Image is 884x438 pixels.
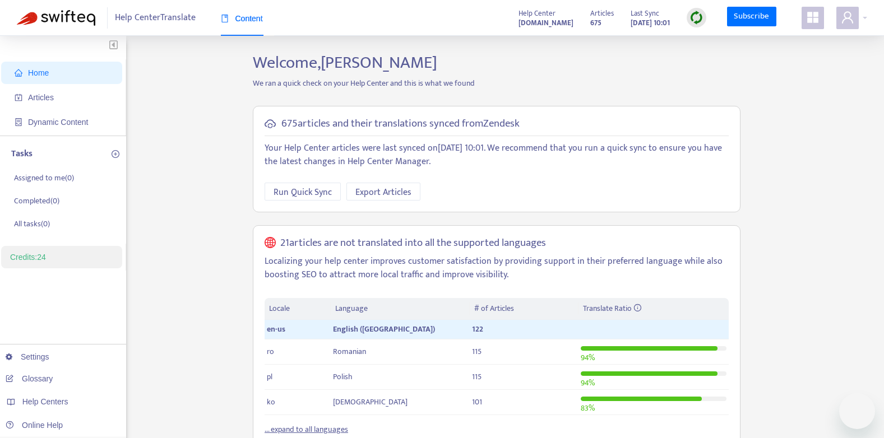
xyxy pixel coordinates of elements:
span: 83 % [581,402,595,414]
span: Export Articles [355,185,411,199]
span: English ([GEOGRAPHIC_DATA]) [333,323,435,336]
span: Welcome, [PERSON_NAME] [253,49,437,77]
span: 122 [472,323,483,336]
span: account-book [15,94,22,101]
span: cloud-sync [265,118,276,129]
span: 101 [472,395,482,408]
span: 94 % [581,376,595,389]
span: Articles [590,7,614,20]
span: Help Center [519,7,556,20]
p: All tasks ( 0 ) [14,218,50,230]
a: Subscribe [727,7,776,27]
a: ... expand to all languages [265,423,348,436]
span: Help Centers [22,397,68,406]
img: sync.dc5367851b00ba804db3.png [689,11,704,25]
strong: [DOMAIN_NAME] [519,17,573,29]
span: container [15,118,22,126]
span: ro [267,345,274,358]
span: [DEMOGRAPHIC_DATA] [333,395,408,408]
span: Polish [333,370,353,383]
span: home [15,69,22,77]
h5: 675 articles and their translations synced from Zendesk [281,118,520,131]
button: Export Articles [346,183,420,201]
iframe: Button to launch messaging window [839,393,875,429]
span: Home [28,68,49,77]
a: [DOMAIN_NAME] [519,16,573,29]
span: Help Center Translate [115,7,196,29]
span: ko [267,395,275,408]
span: appstore [806,11,820,24]
p: Tasks [11,147,33,161]
p: Localizing your help center improves customer satisfaction by providing support in their preferre... [265,255,729,282]
div: Translate Ratio [583,302,724,315]
th: Locale [265,298,331,320]
span: Run Quick Sync [274,185,332,199]
span: Romanian [333,345,366,358]
span: Articles [28,93,54,102]
a: Online Help [6,421,63,430]
p: Assigned to me ( 0 ) [14,172,74,184]
span: 94 % [581,351,595,364]
span: plus-circle [112,150,119,158]
span: Last Sync [631,7,659,20]
span: Dynamic Content [28,118,88,127]
a: Settings [6,352,49,361]
p: Completed ( 0 ) [14,195,59,207]
th: # of Articles [470,298,578,320]
p: We ran a quick check on your Help Center and this is what we found [244,77,749,89]
button: Run Quick Sync [265,183,341,201]
strong: [DATE] 10:01 [631,17,670,29]
span: pl [267,370,272,383]
span: en-us [267,323,285,336]
span: Content [221,14,263,23]
span: user [841,11,854,24]
span: 115 [472,345,482,358]
span: 115 [472,370,482,383]
a: Glossary [6,374,53,383]
strong: 675 [590,17,601,29]
a: Credits:24 [10,253,46,262]
p: Your Help Center articles were last synced on [DATE] 10:01 . We recommend that you run a quick sy... [265,142,729,169]
img: Swifteq [17,10,95,26]
span: global [265,237,276,250]
span: book [221,15,229,22]
th: Language [331,298,470,320]
h5: 21 articles are not translated into all the supported languages [280,237,546,250]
